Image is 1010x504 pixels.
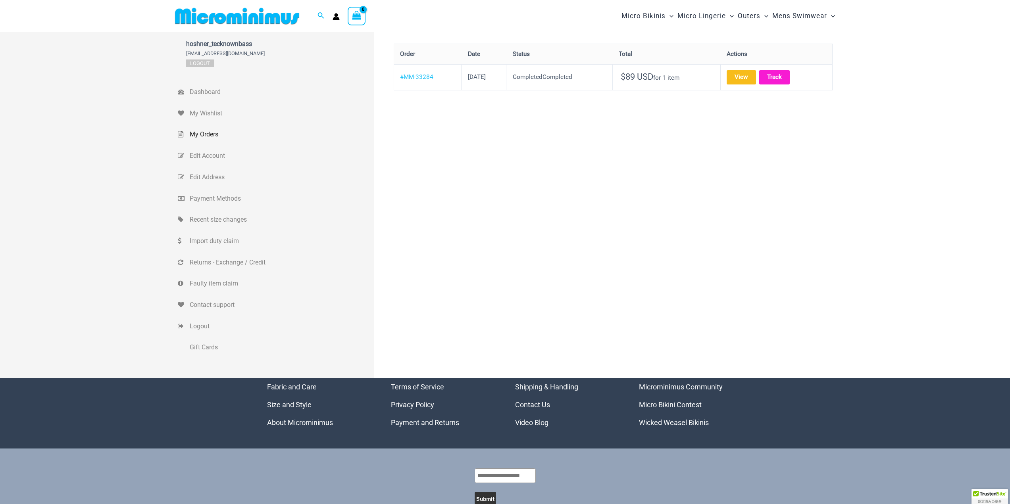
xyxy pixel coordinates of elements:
td: CompletedCompleted [506,64,613,90]
a: Recent size changes [178,209,374,230]
a: Account icon link [333,13,340,20]
span: Outers [738,6,760,26]
span: Menu Toggle [760,6,768,26]
a: Micro BikinisMenu ToggleMenu Toggle [619,4,675,28]
div: TrustedSite Certified [972,489,1008,504]
aside: Footer Widget 1 [267,378,371,431]
span: Total [619,50,632,57]
span: Date [468,50,480,57]
a: About Microminimus [267,418,333,427]
a: Payment and Returns [391,418,459,427]
span: Recent size changes [190,214,372,226]
a: Faulty item claim [178,273,374,294]
a: Logout [178,316,374,337]
a: Video Blog [515,418,548,427]
span: Logout [190,320,372,332]
span: Contact support [190,299,372,311]
a: Size and Style [267,401,312,409]
span: Import duty claim [190,235,372,247]
a: Privacy Policy [391,401,434,409]
span: Status [513,50,530,57]
a: Wicked Weasel Bikinis [639,418,709,427]
a: View Shopping Cart, empty [348,7,366,25]
span: Dashboard [190,86,372,98]
a: Micro LingerieMenu ToggleMenu Toggle [675,4,736,28]
span: Faulty item claim [190,278,372,289]
span: Menu Toggle [827,6,835,26]
a: Dashboard [178,81,374,103]
nav: Menu [391,378,495,431]
span: hoshner_tecknownbass [186,40,265,48]
span: Menu Toggle [666,6,673,26]
a: Microminimus Community [639,383,723,391]
span: Returns - Exchange / Credit [190,257,372,268]
td: for 1 item [613,64,721,90]
nav: Menu [515,378,619,431]
span: My Wishlist [190,107,372,119]
aside: Footer Widget 3 [515,378,619,431]
a: Edit Account [178,145,374,167]
nav: Menu [267,378,371,431]
nav: Menu [639,378,743,431]
a: View order MM-33284 [727,70,756,84]
a: Fabric and Care [267,383,317,391]
span: Edit Address [190,171,372,183]
span: Payment Methods [190,193,372,205]
a: Micro Bikini Contest [639,401,702,409]
a: Gift Cards [178,337,374,358]
span: 89 USD [621,72,653,82]
nav: Site Navigation [618,3,839,29]
span: Order [400,50,415,57]
span: $ [621,72,625,82]
a: OutersMenu ToggleMenu Toggle [736,4,770,28]
a: Payment Methods [178,188,374,209]
a: My Orders [178,124,374,145]
a: Terms of Service [391,383,444,391]
span: Edit Account [190,150,372,162]
span: Menu Toggle [726,6,734,26]
a: Edit Address [178,167,374,188]
time: [DATE] [468,73,486,80]
a: Logout [186,59,214,67]
a: Search icon link [317,11,325,21]
span: Micro Bikinis [621,6,666,26]
aside: Footer Widget 2 [391,378,495,431]
aside: Footer Widget 4 [639,378,743,431]
span: Mens Swimwear [772,6,827,26]
a: Contact Us [515,401,550,409]
a: View order number MM-33284 [400,73,433,80]
span: [EMAIL_ADDRESS][DOMAIN_NAME] [186,50,265,56]
a: Track order number MM-33284 [759,70,790,84]
span: My Orders [190,128,372,140]
span: Gift Cards [190,341,372,353]
a: Shipping & Handling [515,383,578,391]
a: Returns - Exchange / Credit [178,252,374,273]
a: Import duty claim [178,230,374,252]
span: Micro Lingerie [677,6,726,26]
img: MM SHOP LOGO FLAT [172,7,302,25]
a: Contact support [178,294,374,316]
a: Mens SwimwearMenu ToggleMenu Toggle [770,4,837,28]
a: My Wishlist [178,103,374,124]
span: Actions [727,50,747,57]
